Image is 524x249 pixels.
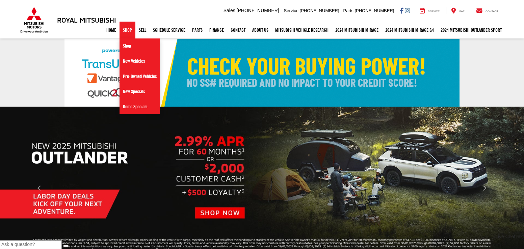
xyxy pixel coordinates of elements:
span: [PHONE_NUMBER] [237,8,279,13]
a: Instagram: Click to visit our Instagram page [405,8,410,13]
span: Service [284,8,298,13]
h3: Royal Mitsubishi [57,16,116,24]
span: Parts [343,8,353,13]
a: Shop [120,22,135,38]
a: About Us [249,22,272,38]
a: Contact [227,22,249,38]
span: [PHONE_NUMBER] [300,8,339,13]
a: New Vehicles [120,54,160,69]
img: Mitsubishi [19,7,49,33]
a: Schedule Service: Opens in a new tab [150,22,189,38]
span: Service [428,10,440,13]
a: Facebook: Click to visit our Facebook page [400,8,403,13]
a: Parts: Opens in a new tab [189,22,206,38]
a: Shop [120,38,160,54]
a: Finance [206,22,227,38]
a: Sell [135,22,150,38]
a: Demo Specials [120,99,160,114]
span: Contact [486,10,498,13]
a: Contact [471,7,503,14]
a: 2024 Mitsubishi Mirage G4 [382,22,437,38]
a: Service [415,7,445,14]
a: New Specials [120,84,160,99]
a: Pre-Owned Vehicles [120,69,160,84]
a: 2024 Mitsubishi Mirage [332,22,382,38]
span: [PHONE_NUMBER] [355,8,394,13]
span: Map [459,10,465,13]
a: 2024 Mitsubishi Outlander SPORT [437,22,505,38]
a: Mitsubishi Vehicle Research [272,22,332,38]
img: Check Your Buying Power [64,39,460,107]
a: Home [103,22,120,38]
span: Sales [224,8,235,13]
a: Map [446,7,470,14]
